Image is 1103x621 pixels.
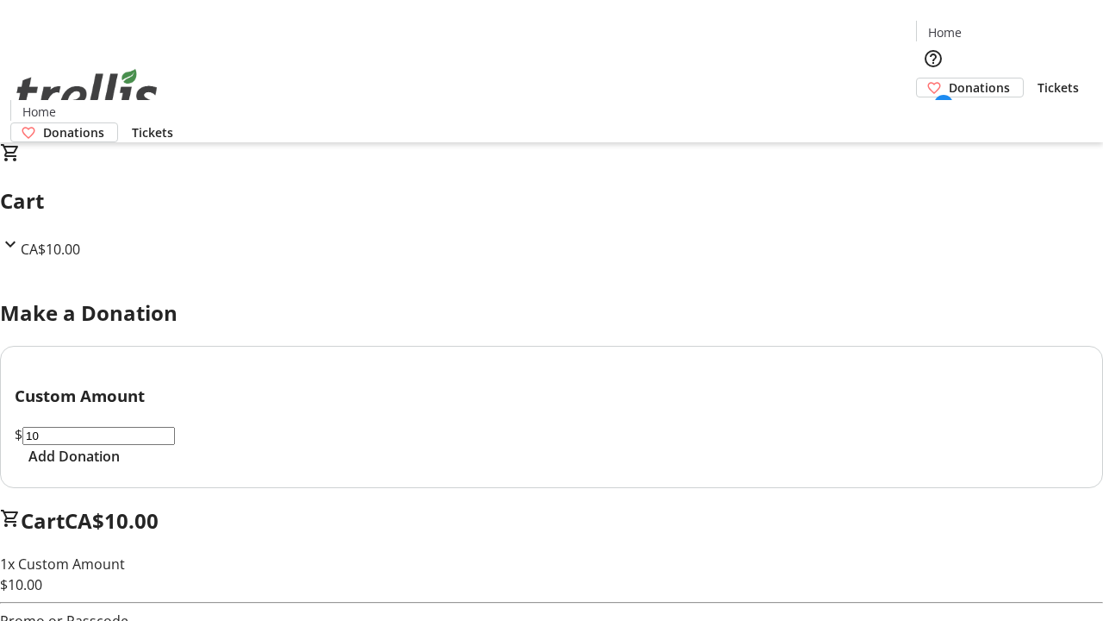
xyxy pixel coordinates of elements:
[1024,78,1093,97] a: Tickets
[10,50,164,136] img: Orient E2E Organization lhBmHSUuno's Logo
[1038,78,1079,97] span: Tickets
[21,240,80,259] span: CA$10.00
[916,97,950,132] button: Cart
[949,78,1010,97] span: Donations
[28,446,120,467] span: Add Donation
[15,384,1088,408] h3: Custom Amount
[916,78,1024,97] a: Donations
[118,123,187,141] a: Tickets
[11,103,66,121] a: Home
[10,122,118,142] a: Donations
[43,123,104,141] span: Donations
[15,446,134,467] button: Add Donation
[22,427,175,445] input: Donation Amount
[917,23,972,41] a: Home
[928,23,962,41] span: Home
[65,506,159,535] span: CA$10.00
[916,41,950,76] button: Help
[15,425,22,444] span: $
[22,103,56,121] span: Home
[132,123,173,141] span: Tickets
